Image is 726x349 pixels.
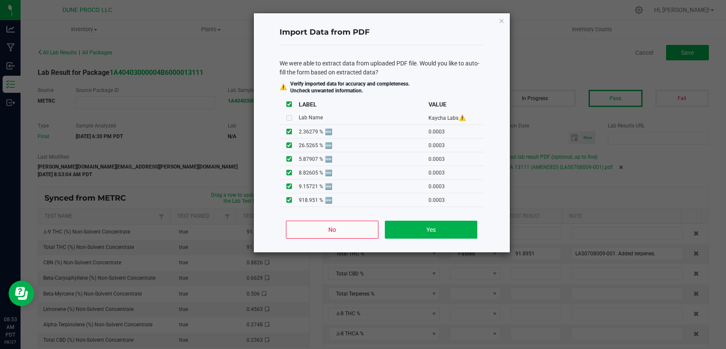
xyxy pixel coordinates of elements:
input: undefined [286,170,292,175]
button: Yes [385,221,477,239]
input: undefined [286,183,292,189]
td: Lab Name [299,111,428,125]
span: 9.15721 % [299,183,323,189]
span: Unknown Lab [458,114,466,121]
input: undefined [286,142,292,148]
div: ⚠️ [280,83,287,92]
p: Verify imported data for accuracy and completeness. Uncheck unwanted information. [290,80,410,94]
span: This is a new test name that will be created in Flourish on import. [325,183,332,190]
span: This is a new test name that will be created in Flourish on import. [325,156,332,163]
span: This is a new test name that will be created in Flourish on import. [325,128,332,135]
td: 0.0003 [428,125,484,139]
span: This is a new test name that will be created in Flourish on import. [325,142,332,149]
span: This is a new test name that will be created in Flourish on import. [325,169,332,176]
td: Kaycha Labs [428,111,484,125]
td: 0.0003 [428,166,484,180]
span: 8.82605 % [299,170,323,176]
span: 918.951 % [299,197,323,203]
h4: Import Data from PDF [280,27,484,38]
input: undefined [286,156,292,162]
button: No [286,221,378,239]
td: 0.0003 [428,152,484,166]
td: 0.0003 [428,139,484,152]
td: 0.0003 [428,193,484,207]
input: undefined [286,197,292,203]
th: LABEL [299,98,428,111]
input: Unknown lab [286,115,292,121]
div: We were able to extract data from uploaded PDF file. Would you like to auto-fill the form based o... [280,59,484,77]
iframe: Resource center [9,281,34,306]
input: undefined [286,129,292,134]
span: 26.5265 % [299,142,323,148]
th: VALUE [428,98,484,111]
span: 5.87907 % [299,156,323,162]
td: 0.0003 [428,180,484,193]
span: 2.36279 % [299,129,323,135]
button: Close [499,15,505,26]
span: This is a new test name that will be created in Flourish on import. [325,197,332,204]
